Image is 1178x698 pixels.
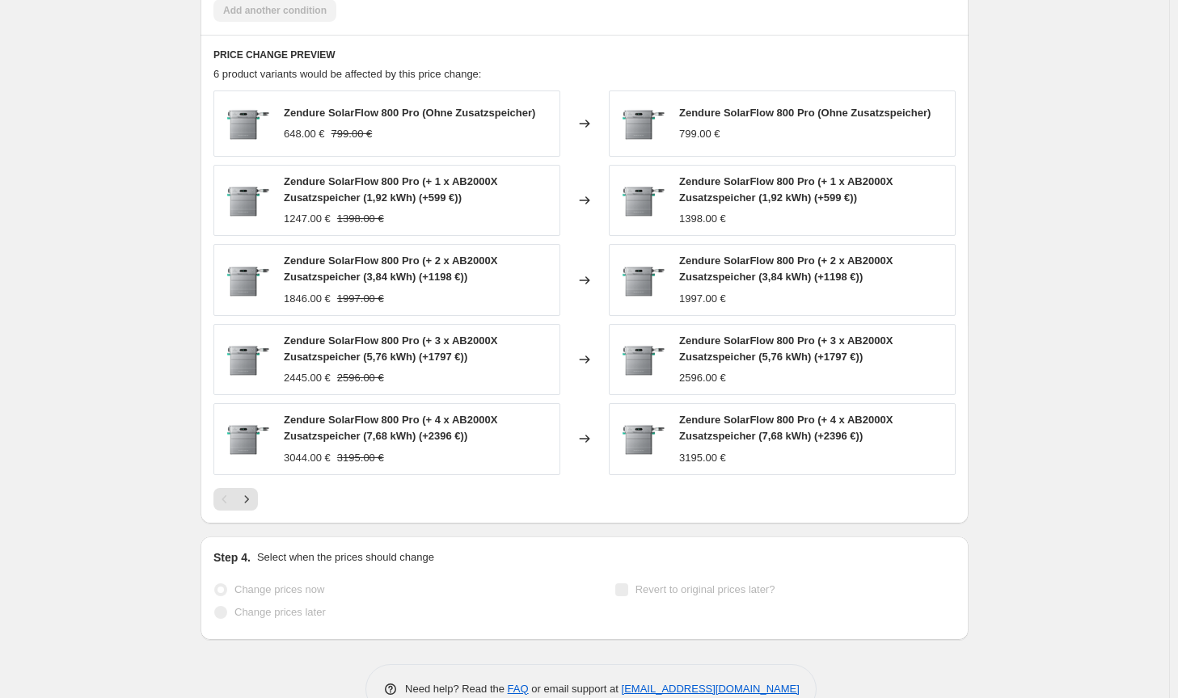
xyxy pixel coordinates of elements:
[234,583,324,595] span: Change prices now
[213,48,956,61] h6: PRICE CHANGE PREVIEW
[405,683,508,695] span: Need help? Read the
[679,126,720,142] div: 799.00 €
[235,488,258,511] button: Next
[284,291,331,307] div: 1846.00 €
[284,107,535,119] span: Zendure SolarFlow 800 Pro (Ohne Zusatzspeicher)
[337,211,384,227] strike: 1398.00 €
[508,683,529,695] a: FAQ
[618,414,666,463] img: Zendure_Solarflow_800_PRO_2_80x.webp
[284,450,331,466] div: 3044.00 €
[222,176,271,225] img: Zendure_Solarflow_800_PRO_2_80x.webp
[679,414,893,442] span: Zendure SolarFlow 800 Pro (+ 4 x AB2000X Zusatzspeicher (7,68 kWh) (+2396 €))
[337,450,384,466] strike: 3195.00 €
[618,335,666,384] img: Zendure_Solarflow_800_PRO_2_80x.webp
[618,256,666,305] img: Zendure_Solarflow_800_PRO_2_80x.webp
[213,549,251,566] h2: Step 4.
[622,683,800,695] a: [EMAIL_ADDRESS][DOMAIN_NAME]
[222,414,271,463] img: Zendure_Solarflow_800_PRO_2_80x.webp
[284,254,497,283] span: Zendure SolarFlow 800 Pro (+ 2 x AB2000X Zusatzspeicher (3,84 kWh) (+1198 €))
[222,256,271,305] img: Zendure_Solarflow_800_PRO_2_80x.webp
[618,176,666,225] img: Zendure_Solarflow_800_PRO_2_80x.webp
[679,370,726,386] div: 2596.00 €
[284,175,497,204] span: Zendure SolarFlow 800 Pro (+ 1 x AB2000X Zusatzspeicher (1,92 kWh) (+599 €))
[257,549,434,566] p: Select when the prices should change
[234,606,326,618] span: Change prices later
[284,334,497,363] span: Zendure SolarFlow 800 Pro (+ 3 x AB2000X Zusatzspeicher (5,76 kWh) (+1797 €))
[679,254,893,283] span: Zendure SolarFlow 800 Pro (+ 2 x AB2000X Zusatzspeicher (3,84 kWh) (+1198 €))
[284,126,325,142] div: 648.00 €
[331,126,373,142] strike: 799.00 €
[679,291,726,307] div: 1997.00 €
[679,334,893,363] span: Zendure SolarFlow 800 Pro (+ 3 x AB2000X Zusatzspeicher (5,76 kWh) (+1797 €))
[529,683,622,695] span: or email support at
[679,107,931,119] span: Zendure SolarFlow 800 Pro (Ohne Zusatzspeicher)
[679,211,726,227] div: 1398.00 €
[679,450,726,466] div: 3195.00 €
[284,414,497,442] span: Zendure SolarFlow 800 Pro (+ 4 x AB2000X Zusatzspeicher (7,68 kWh) (+2396 €))
[222,335,271,384] img: Zendure_Solarflow_800_PRO_2_80x.webp
[213,68,481,80] span: 6 product variants would be affected by this price change:
[635,583,775,595] span: Revert to original prices later?
[284,211,331,227] div: 1247.00 €
[213,488,258,511] nav: Pagination
[337,291,384,307] strike: 1997.00 €
[284,370,331,386] div: 2445.00 €
[618,99,666,148] img: Zendure_Solarflow_800_PRO_2_80x.webp
[679,175,893,204] span: Zendure SolarFlow 800 Pro (+ 1 x AB2000X Zusatzspeicher (1,92 kWh) (+599 €))
[337,370,384,386] strike: 2596.00 €
[222,99,271,148] img: Zendure_Solarflow_800_PRO_2_80x.webp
